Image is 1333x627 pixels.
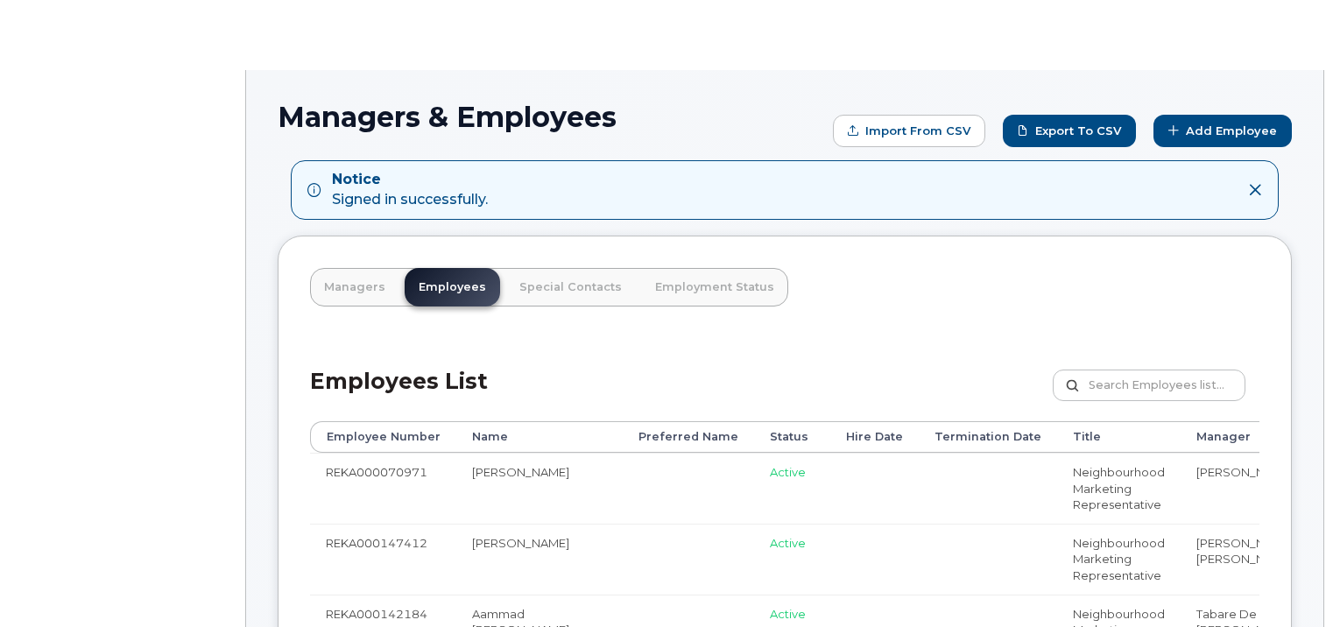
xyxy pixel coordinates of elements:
[310,268,399,306] a: Managers
[310,453,456,524] td: REKA000070971
[770,536,806,550] span: Active
[1196,551,1331,567] li: [PERSON_NAME]
[830,421,919,453] th: Hire Date
[1057,453,1181,524] td: Neighbourhood Marketing Representative
[310,524,456,595] td: REKA000147412
[1003,115,1136,147] a: Export to CSV
[1153,115,1292,147] a: Add Employee
[641,268,788,306] a: Employment Status
[1057,421,1181,453] th: Title
[770,607,806,621] span: Active
[456,421,623,453] th: Name
[770,465,806,479] span: Active
[1196,464,1331,481] li: [PERSON_NAME]
[405,268,500,306] a: Employees
[623,421,754,453] th: Preferred Name
[332,170,488,190] strong: Notice
[1196,535,1331,552] li: [PERSON_NAME]
[332,170,488,210] div: Signed in successfully.
[919,421,1057,453] th: Termination Date
[310,370,488,421] h2: Employees List
[456,453,623,524] td: [PERSON_NAME]
[833,115,985,147] form: Import from CSV
[505,268,636,306] a: Special Contacts
[278,102,824,132] h1: Managers & Employees
[310,421,456,453] th: Employee Number
[456,524,623,595] td: [PERSON_NAME]
[1057,524,1181,595] td: Neighbourhood Marketing Representative
[754,421,830,453] th: Status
